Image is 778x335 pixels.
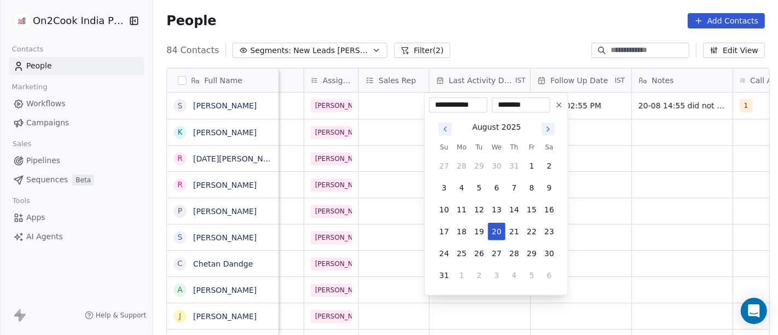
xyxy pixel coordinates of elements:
button: 25 [453,245,471,262]
button: 1 [453,267,471,284]
button: 16 [541,201,558,218]
button: 23 [541,223,558,240]
th: Wednesday [488,142,506,153]
button: 27 [436,157,453,175]
button: 29 [523,245,541,262]
button: 17 [436,223,453,240]
button: 13 [488,201,506,218]
button: 11 [453,201,471,218]
button: 28 [506,245,523,262]
button: 15 [523,201,541,218]
th: Friday [523,142,541,153]
button: 3 [436,179,453,197]
button: 21 [506,223,523,240]
button: 20 [488,223,506,240]
button: 24 [436,245,453,262]
button: 31 [436,267,453,284]
button: 2 [541,157,558,175]
button: 5 [523,267,541,284]
button: Go to previous month [438,122,453,137]
button: 14 [506,201,523,218]
button: 3 [488,267,506,284]
th: Monday [453,142,471,153]
th: Tuesday [471,142,488,153]
button: 31 [506,157,523,175]
button: 4 [453,179,471,197]
button: 10 [436,201,453,218]
button: 27 [488,245,506,262]
button: Go to next month [541,122,556,137]
button: 8 [523,179,541,197]
button: 9 [541,179,558,197]
button: 6 [541,267,558,284]
button: 30 [541,245,558,262]
button: 2 [471,267,488,284]
button: 18 [453,223,471,240]
button: 30 [488,157,506,175]
button: 29 [471,157,488,175]
th: Saturday [541,142,558,153]
button: 12 [471,201,488,218]
button: 6 [488,179,506,197]
button: 22 [523,223,541,240]
button: 5 [471,179,488,197]
button: 26 [471,245,488,262]
button: 28 [453,157,471,175]
button: 1 [523,157,541,175]
th: Sunday [436,142,453,153]
button: 7 [506,179,523,197]
button: 4 [506,267,523,284]
th: Thursday [506,142,523,153]
div: August 2025 [472,122,521,133]
button: 19 [471,223,488,240]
